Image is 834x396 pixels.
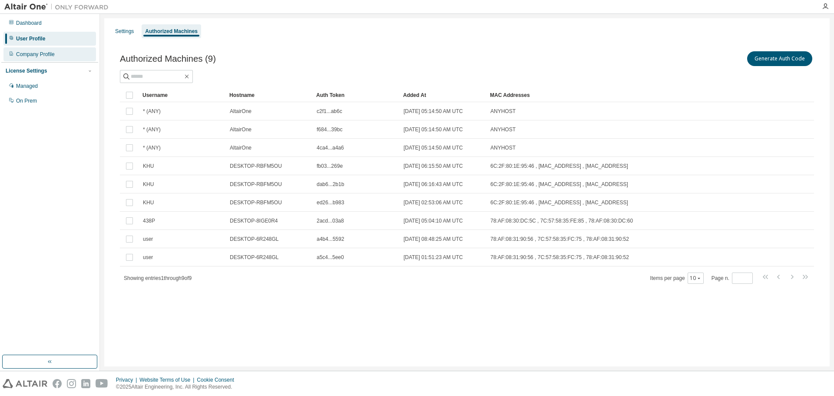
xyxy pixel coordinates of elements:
span: KHU [143,199,154,206]
div: MAC Addresses [490,88,723,102]
span: [DATE] 06:15:50 AM UTC [404,163,463,170]
div: Managed [16,83,38,90]
button: Generate Auth Code [747,51,812,66]
img: facebook.svg [53,379,62,388]
div: Username [142,88,222,102]
span: [DATE] 02:53:06 AM UTC [404,199,463,206]
span: 78:AF:08:31:90:56 , 7C:57:58:35:FC:75 , 78:AF:08:31:90:52 [490,236,629,243]
span: AltairOne [230,126,252,133]
span: 4ca4...a4a6 [317,144,344,151]
img: altair_logo.svg [3,379,47,388]
span: 2acd...03a8 [317,217,344,224]
span: KHU [143,163,154,170]
span: user [143,236,153,243]
span: f684...39bc [317,126,342,133]
span: 6C:2F:80:1E:95:46 , [MAC_ADDRESS] , [MAC_ADDRESS] [490,199,628,206]
span: dab6...2b1b [317,181,344,188]
span: * (ANY) [143,126,161,133]
div: License Settings [6,67,47,74]
span: Items per page [650,273,704,284]
div: User Profile [16,35,45,42]
div: Added At [403,88,483,102]
div: Company Profile [16,51,55,58]
span: KHU [143,181,154,188]
span: [DATE] 05:04:10 AM UTC [404,217,463,224]
span: Showing entries 1 through 9 of 9 [124,275,192,281]
span: 78:AF:08:31:90:56 , 7C:57:58:35:FC:75 , 78:AF:08:31:90:52 [490,254,629,261]
span: 6C:2F:80:1E:95:46 , [MAC_ADDRESS] , [MAC_ADDRESS] [490,163,628,170]
span: AltairOne [230,108,252,115]
span: ed26...b983 [317,199,344,206]
span: [DATE] 05:14:50 AM UTC [404,108,463,115]
span: fb03...269e [317,163,343,170]
div: Auth Token [316,88,396,102]
img: youtube.svg [96,379,108,388]
span: AltairOne [230,144,252,151]
span: Authorized Machines (9) [120,54,216,64]
div: Dashboard [16,20,42,27]
span: [DATE] 08:48:25 AM UTC [404,236,463,243]
span: ANYHOST [490,108,516,115]
img: instagram.svg [67,379,76,388]
span: a5c4...5ee0 [317,254,344,261]
div: Privacy [116,376,139,383]
span: [DATE] 05:14:50 AM UTC [404,126,463,133]
span: a4b4...5592 [317,236,344,243]
span: ANYHOST [490,144,516,151]
div: Cookie Consent [197,376,239,383]
div: Website Terms of Use [139,376,197,383]
div: Authorized Machines [145,28,198,35]
div: Settings [115,28,134,35]
button: 10 [690,275,702,282]
span: user [143,254,153,261]
span: * (ANY) [143,144,161,151]
img: linkedin.svg [81,379,90,388]
span: [DATE] 06:16:43 AM UTC [404,181,463,188]
span: c2f1...ab6c [317,108,342,115]
span: * (ANY) [143,108,161,115]
span: DESKTOP-6R248GL [230,254,279,261]
span: DESKTOP-8IGE0R4 [230,217,278,224]
span: DESKTOP-RBFM5OU [230,199,282,206]
p: © 2025 Altair Engineering, Inc. All Rights Reserved. [116,383,239,391]
div: Hostname [229,88,309,102]
span: DESKTOP-RBFM5OU [230,181,282,188]
span: 78:AF:08:30:DC:5C , 7C:57:58:35:FE:85 , 78:AF:08:30:DC:60 [490,217,633,224]
span: [DATE] 01:51:23 AM UTC [404,254,463,261]
img: Altair One [4,3,113,11]
span: [DATE] 05:14:50 AM UTC [404,144,463,151]
span: Page n. [712,273,753,284]
span: DESKTOP-RBFM5OU [230,163,282,170]
span: 6C:2F:80:1E:95:46 , [MAC_ADDRESS] , [MAC_ADDRESS] [490,181,628,188]
div: On Prem [16,97,37,104]
span: DESKTOP-6R248GL [230,236,279,243]
span: ANYHOST [490,126,516,133]
span: 438P [143,217,155,224]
